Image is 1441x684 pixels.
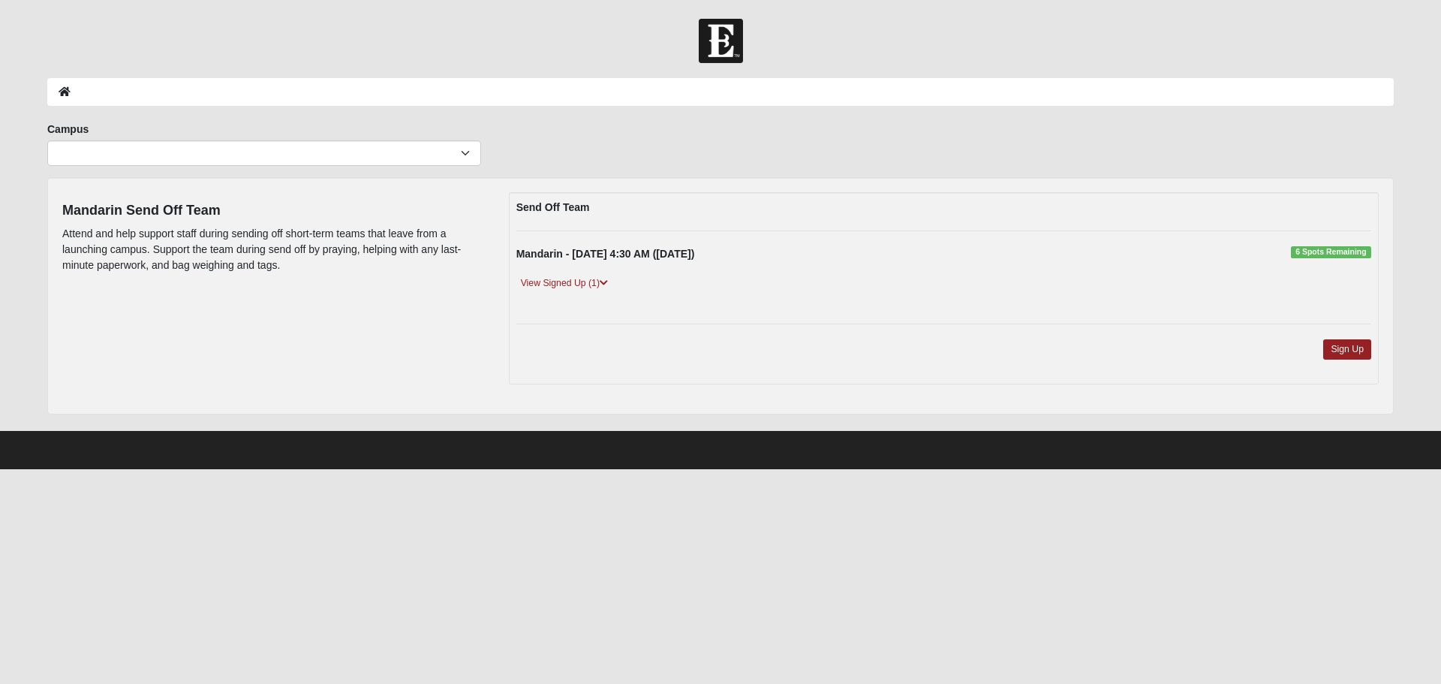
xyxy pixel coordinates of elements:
img: Church of Eleven22 Logo [699,19,743,63]
p: Attend and help support staff during sending off short-term teams that leave from a launching cam... [62,226,486,273]
span: 6 Spots Remaining [1291,246,1371,258]
label: Campus [47,122,89,137]
h4: Mandarin Send Off Team [62,203,486,219]
strong: Mandarin - [DATE] 4:30 AM ([DATE]) [516,248,695,260]
strong: Send Off Team [516,201,590,213]
a: View Signed Up (1) [516,276,612,291]
a: Sign Up [1323,339,1371,360]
